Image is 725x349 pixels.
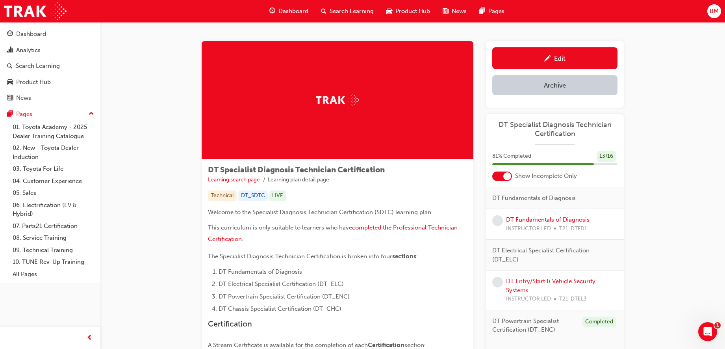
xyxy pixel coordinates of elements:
span: DT Chassis Specialist Certification (DT_CHC) [219,305,341,312]
a: All Pages [9,268,97,280]
span: : [416,253,418,260]
span: DT Specialist Diagnosis Technician Certification [208,165,385,174]
span: pages-icon [7,111,13,118]
span: learningRecordVerb_NONE-icon [492,215,503,226]
span: 81 % Completed [492,152,531,161]
span: INSTRUCTOR LED [506,224,551,233]
span: Welcome to the Specialist Diagnosis Technician Certification (SDTC) learning plan. [208,209,433,216]
a: 08. Service Training [9,232,97,244]
span: news-icon [443,6,449,16]
a: car-iconProduct Hub [380,3,436,19]
div: Analytics [16,46,41,55]
div: 13 / 16 [597,151,616,162]
span: DT Fundamentals of Diagnosis [219,268,302,275]
div: LIVE [269,190,286,201]
button: Archive [492,75,617,95]
a: Dashboard [3,27,97,41]
a: Search Learning [3,59,97,73]
span: DT Fundamentals of Diagnosis [492,194,576,203]
span: This curriculum is only suitable to learners who have [208,224,352,231]
a: news-iconNews [436,3,473,19]
span: car-icon [386,6,392,16]
span: search-icon [7,63,13,70]
span: guage-icon [7,31,13,38]
div: Dashboard [16,30,46,39]
span: . [242,235,243,243]
a: Learning search page [208,176,260,183]
div: Search Learning [16,62,60,71]
span: Pages [488,7,504,16]
span: pages-icon [479,6,485,16]
a: 07. Parts21 Certification [9,220,97,232]
span: Show Incomplete Only [515,172,577,181]
span: DT Powertrain Specialist Certification (DT_ENC) [492,317,576,334]
button: DashboardAnalyticsSearch LearningProduct HubNews [3,25,97,107]
span: DT Electrical Specialist Certification (DT_ELC) [219,280,344,287]
img: Trak [4,2,67,20]
span: News [452,7,467,16]
a: 05. Sales [9,187,97,199]
div: Completed [582,317,616,327]
span: up-icon [89,109,94,119]
a: News [3,91,97,105]
div: Edit [554,54,566,62]
div: DT_SDTC [238,190,268,201]
li: Learning plan detail page [268,175,329,185]
div: Technical [208,190,237,201]
span: sections [392,253,416,260]
span: chart-icon [7,47,13,54]
span: section: [404,342,426,349]
span: Product Hub [395,7,430,16]
span: The Specialist Diagnosis Technician Certification is broken into four [208,253,392,260]
a: DT Entry/Start & Vehicle Security Systems [506,278,595,294]
a: 06. Electrification (EV & Hybrid) [9,199,97,220]
span: DT Electrical Specialist Certification (DT_ELC) [492,246,611,264]
span: pencil-icon [544,55,551,63]
a: DT Fundamentals of Diagnosis [506,216,590,223]
span: learningRecordVerb_NONE-icon [492,277,503,287]
a: 04. Customer Experience [9,175,97,187]
a: 01. Toyota Academy - 2025 Dealer Training Catalogue [9,121,97,142]
span: search-icon [321,6,326,16]
span: INSTRUCTOR LED [506,295,551,304]
span: prev-icon [87,333,93,343]
div: Archive [544,81,566,89]
span: Certification [368,342,404,349]
a: completed the Professional Technician Certification [208,224,459,243]
div: News [16,93,31,103]
span: A Stream Certificate is available for the completion of each [208,342,368,349]
a: 03. Toyota For Life [9,163,97,175]
span: DT Powertrain Specialist Certification (DT_ENC) [219,293,350,300]
a: Edit [492,47,617,69]
span: T21-DTFD1 [559,224,587,233]
span: car-icon [7,79,13,86]
span: Certification [208,319,252,328]
img: Trak [316,94,359,106]
a: pages-iconPages [473,3,511,19]
span: 1 [714,322,721,328]
button: Pages [3,107,97,121]
a: search-iconSearch Learning [315,3,380,19]
div: Pages [16,110,32,119]
a: 02. New - Toyota Dealer Induction [9,142,97,163]
button: BM [707,4,721,18]
a: 09. Technical Training [9,244,97,256]
span: T21-DTEL3 [559,295,587,304]
span: news-icon [7,95,13,102]
span: Dashboard [278,7,308,16]
iframe: Intercom live chat [698,322,717,341]
div: Product Hub [16,78,51,87]
a: Analytics [3,43,97,58]
span: BM [710,7,719,16]
a: DT Specialist Diagnosis Technician Certification [492,120,617,138]
a: 10. TUNE Rev-Up Training [9,256,97,268]
a: Product Hub [3,75,97,90]
a: guage-iconDashboard [263,3,315,19]
span: guage-icon [269,6,275,16]
span: Search Learning [330,7,374,16]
